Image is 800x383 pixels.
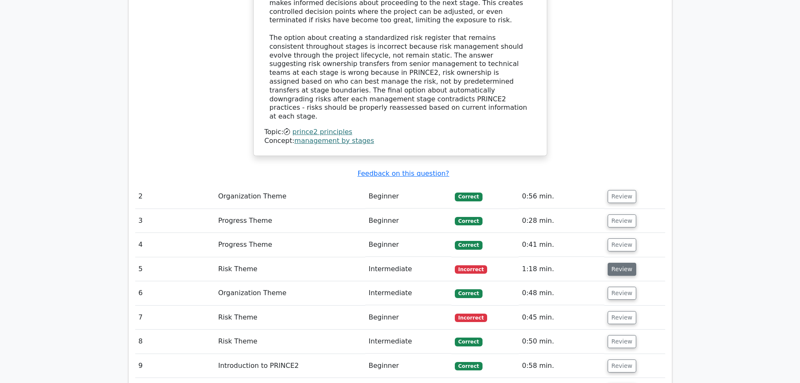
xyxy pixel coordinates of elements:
[365,281,451,305] td: Intermediate
[519,257,604,281] td: 1:18 min.
[365,354,451,378] td: Beginner
[365,330,451,354] td: Intermediate
[608,263,636,276] button: Review
[265,128,536,137] div: Topic:
[455,338,482,346] span: Correct
[519,354,604,378] td: 0:58 min.
[519,209,604,233] td: 0:28 min.
[608,190,636,203] button: Review
[215,185,365,209] td: Organization Theme
[215,233,365,257] td: Progress Theme
[365,306,451,330] td: Beginner
[135,209,215,233] td: 3
[135,330,215,354] td: 8
[135,306,215,330] td: 7
[455,314,487,322] span: Incorrect
[215,209,365,233] td: Progress Theme
[365,209,451,233] td: Beginner
[357,169,449,177] a: Feedback on this question?
[519,233,604,257] td: 0:41 min.
[215,354,365,378] td: Introduction to PRINCE2
[265,137,536,145] div: Concept:
[135,257,215,281] td: 5
[365,233,451,257] td: Beginner
[608,238,636,251] button: Review
[608,311,636,324] button: Review
[135,354,215,378] td: 9
[455,217,482,225] span: Correct
[519,281,604,305] td: 0:48 min.
[608,359,636,372] button: Review
[215,330,365,354] td: Risk Theme
[292,128,352,136] a: prince2 principles
[135,185,215,209] td: 2
[135,281,215,305] td: 6
[365,185,451,209] td: Beginner
[608,335,636,348] button: Review
[215,306,365,330] td: Risk Theme
[455,241,482,249] span: Correct
[519,330,604,354] td: 0:50 min.
[519,185,604,209] td: 0:56 min.
[455,289,482,298] span: Correct
[608,214,636,227] button: Review
[608,287,636,300] button: Review
[215,281,365,305] td: Organization Theme
[135,233,215,257] td: 4
[519,306,604,330] td: 0:45 min.
[215,257,365,281] td: Risk Theme
[365,257,451,281] td: Intermediate
[294,137,374,145] a: management by stages
[455,362,482,370] span: Correct
[455,265,487,274] span: Incorrect
[455,193,482,201] span: Correct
